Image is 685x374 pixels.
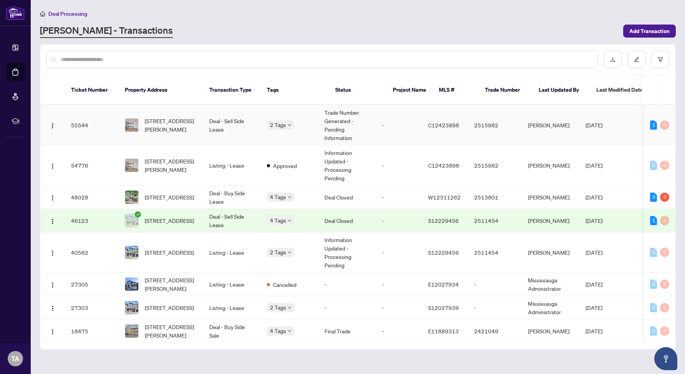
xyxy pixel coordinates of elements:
td: - [376,105,422,145]
div: 0 [650,303,657,312]
span: [STREET_ADDRESS][PERSON_NAME] [145,117,197,133]
img: Logo [50,195,56,201]
div: 0 [660,161,669,170]
span: [DATE] [586,249,602,256]
td: Deal - Sell Side Lease [203,105,261,145]
td: 55544 [65,105,119,145]
td: 18475 [65,320,119,343]
span: 4 Tags [270,326,286,335]
td: - [376,273,422,296]
td: 48028 [65,186,119,209]
span: [STREET_ADDRESS] [145,193,194,201]
button: Logo [46,214,59,227]
span: [STREET_ADDRESS] [145,248,194,257]
img: Logo [50,282,56,288]
th: Property Address [119,75,203,105]
img: thumbnail-img [125,301,138,314]
span: [DATE] [586,162,602,169]
td: Final Trade [318,320,376,343]
td: Deal - Buy Side Sale [203,320,261,343]
td: 2515982 [468,105,522,145]
span: 2 Tags [270,248,286,257]
td: 2515982 [468,145,522,186]
td: 2511454 [468,232,522,273]
span: edit [634,57,639,62]
img: Logo [50,163,56,169]
td: [PERSON_NAME] [522,232,579,273]
td: Deal Closed [318,209,376,232]
div: 0 [660,303,669,312]
span: C12423898 [428,122,459,129]
td: 40562 [65,232,119,273]
div: 1 [650,120,657,130]
td: [PERSON_NAME] [522,320,579,343]
td: Listing - Lease [203,145,261,186]
span: [DATE] [586,304,602,311]
th: Ticket Number [65,75,119,105]
div: 0 [660,326,669,336]
span: filter [658,57,663,62]
img: Logo [50,250,56,256]
img: Logo [50,305,56,311]
span: Add Transaction [629,25,670,37]
span: TA [11,353,20,364]
th: Project Name [387,75,433,105]
img: thumbnail-img [125,191,138,204]
span: [STREET_ADDRESS][PERSON_NAME] [145,276,197,293]
div: 0 [650,248,657,257]
div: 0 [650,161,657,170]
div: 0 [660,248,669,257]
td: 2513801 [468,186,522,209]
span: down [288,329,291,333]
th: Last Modified Date [590,75,659,105]
th: Transaction Type [203,75,261,105]
span: [STREET_ADDRESS][PERSON_NAME] [145,323,197,339]
span: [DATE] [586,194,602,201]
div: 0 [660,120,669,130]
div: 0 [660,280,669,289]
span: down [288,250,291,254]
td: Listing - Lease [203,296,261,320]
span: Cancelled [273,280,296,289]
button: Open asap [654,347,677,370]
span: [STREET_ADDRESS] [145,216,194,225]
td: - [468,273,522,296]
th: Trade Number [479,75,533,105]
button: Logo [46,302,59,314]
img: thumbnail-img [125,325,138,338]
th: Status [329,75,387,105]
td: Trade Number Generated - Pending Information [318,105,376,145]
td: - [376,186,422,209]
span: down [288,219,291,222]
td: Mississauga Administrator [522,296,579,320]
span: 2 Tags [270,303,286,312]
span: E11889313 [428,328,459,334]
div: 3 [650,193,657,202]
span: [DATE] [586,122,602,129]
div: 0 [650,326,657,336]
img: Logo [50,218,56,224]
td: - [318,296,376,320]
td: - [376,209,422,232]
td: Listing - Lease [203,232,261,273]
img: thumbnail-img [125,278,138,291]
button: Logo [46,246,59,259]
span: check-circle [135,211,141,217]
button: Logo [46,159,59,171]
span: C12423898 [428,162,459,169]
td: Listing - Lease [203,273,261,296]
button: Logo [46,278,59,290]
td: Deal - Buy Side Lease [203,186,261,209]
td: Deal Closed [318,186,376,209]
td: 27303 [65,296,119,320]
span: W12311262 [428,194,461,201]
img: thumbnail-img [125,246,138,259]
span: [STREET_ADDRESS][PERSON_NAME] [145,157,197,174]
td: [PERSON_NAME] [522,186,579,209]
button: download [604,51,622,68]
div: 3 [660,193,669,202]
td: 2511454 [468,209,522,232]
td: Deal - Sell Side Lease [203,209,261,232]
span: S12027939 [428,304,459,311]
span: home [40,11,45,16]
